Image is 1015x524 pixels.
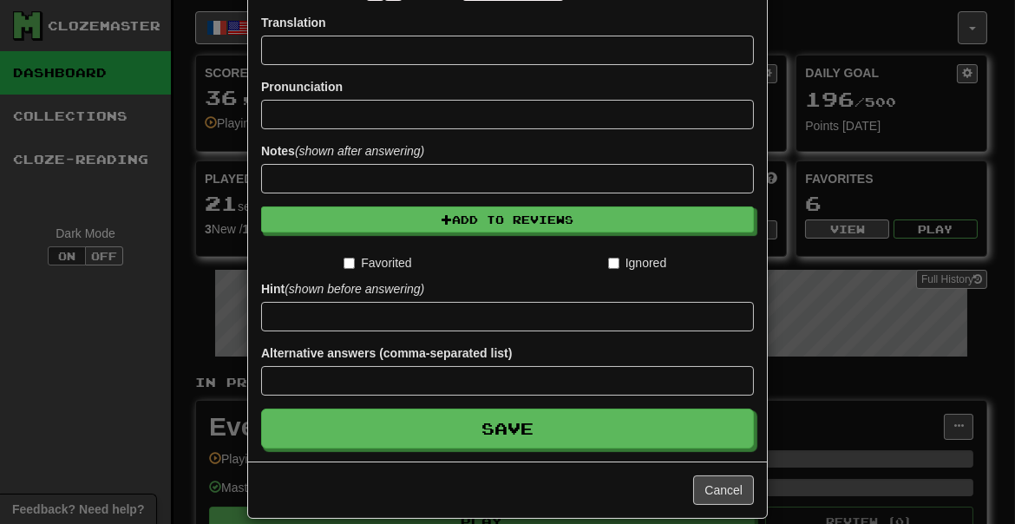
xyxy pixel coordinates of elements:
em: (shown after answering) [295,144,424,158]
label: Notes [261,142,424,160]
em: (shown before answering) [285,282,424,296]
input: Favorited [344,258,355,269]
button: Cancel [693,475,754,505]
label: Ignored [608,254,666,272]
button: Add to Reviews [261,206,754,233]
label: Pronunciation [261,78,343,95]
button: Save [261,409,754,449]
label: Translation [261,14,326,31]
label: Alternative answers (comma-separated list) [261,344,512,362]
label: Favorited [344,254,411,272]
input: Ignored [608,258,619,269]
label: Hint [261,280,424,298]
